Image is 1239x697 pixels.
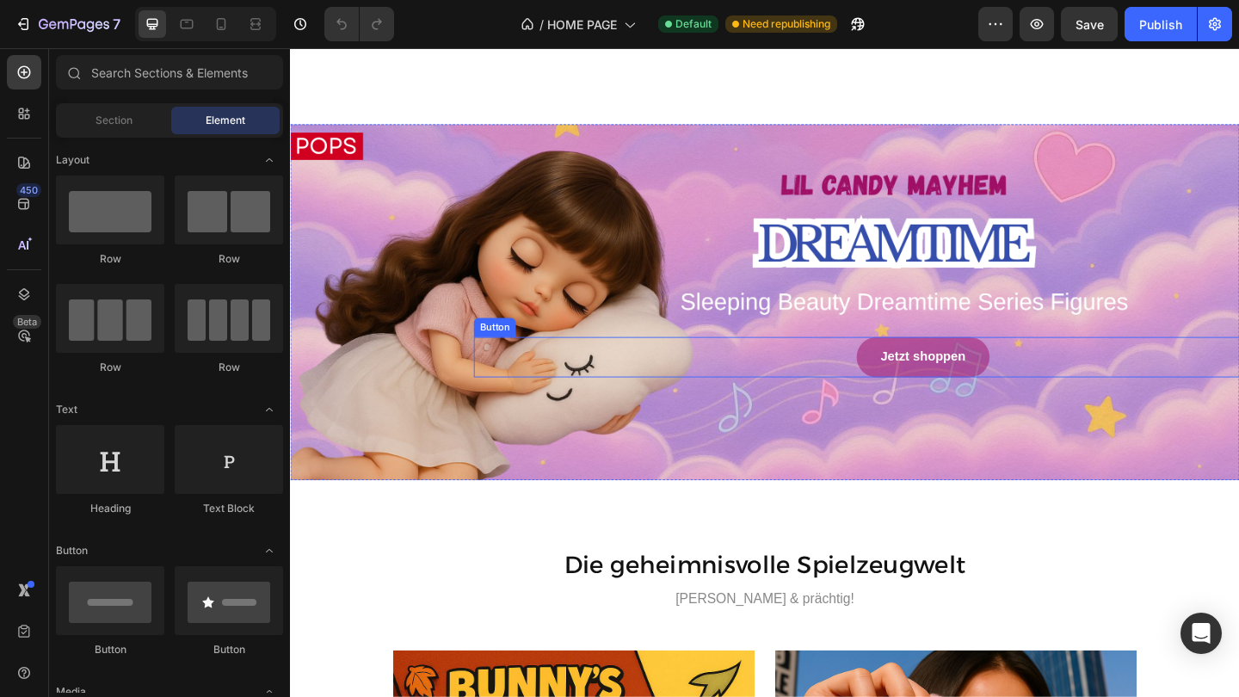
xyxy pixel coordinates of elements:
span: Button [56,543,88,558]
div: 450 [16,183,41,197]
button: 7 [7,7,128,41]
input: Search Sections & Elements [56,55,283,89]
div: Button [203,296,242,311]
div: Row [56,360,164,375]
span: HOME PAGE [547,15,617,34]
div: Row [175,360,283,375]
span: Toggle open [256,537,283,564]
span: Save [1076,17,1104,32]
span: / [539,15,544,34]
span: Element [206,113,245,128]
span: Need republishing [743,16,830,32]
div: Open Intercom Messenger [1180,613,1222,654]
div: Row [56,251,164,267]
span: Default [675,16,712,32]
span: Text [56,402,77,417]
span: Toggle open [256,146,283,174]
span: Toggle open [256,396,283,423]
div: Row [175,251,283,267]
span: Jetzt shoppen [642,328,735,342]
span: Die geheimnisvolle Spielzeugwelt [299,546,735,578]
iframe: Design area [290,48,1239,697]
span: Layout [56,152,89,168]
button: Save [1061,7,1118,41]
div: Text Block [175,501,283,516]
span: Section [96,113,133,128]
a: Jetzt shoppen [616,314,761,358]
div: Beta [13,315,41,329]
p: 7 [113,14,120,34]
div: Publish [1139,15,1182,34]
button: Publish [1125,7,1197,41]
div: Button [175,642,283,657]
span: [PERSON_NAME] & prächtig! [419,591,613,608]
div: Heading [56,501,164,516]
div: Button [56,642,164,657]
div: Undo/Redo [324,7,394,41]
